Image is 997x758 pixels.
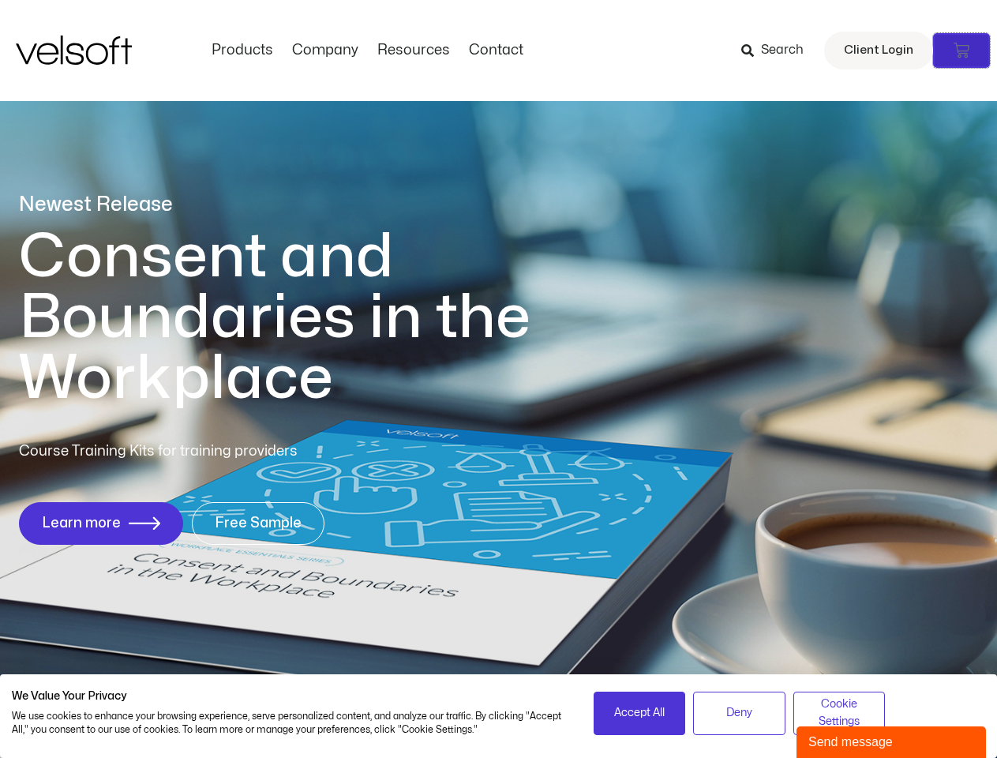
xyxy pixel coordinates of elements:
[614,704,665,722] span: Accept All
[761,40,804,61] span: Search
[12,710,570,737] p: We use cookies to enhance your browsing experience, serve personalized content, and analyze our t...
[594,692,686,735] button: Accept all cookies
[824,32,933,69] a: Client Login
[796,723,989,758] iframe: chat widget
[19,191,595,219] p: Newest Release
[192,502,324,545] a: Free Sample
[459,42,533,59] a: ContactMenu Toggle
[741,37,815,64] a: Search
[793,692,886,735] button: Adjust cookie preferences
[42,516,121,531] span: Learn more
[19,441,412,463] p: Course Training Kits for training providers
[19,502,183,545] a: Learn more
[844,40,913,61] span: Client Login
[368,42,459,59] a: ResourcesMenu Toggle
[12,689,570,704] h2: We Value Your Privacy
[726,704,752,722] span: Deny
[16,36,132,65] img: Velsoft Training Materials
[693,692,785,735] button: Deny all cookies
[202,42,283,59] a: ProductsMenu Toggle
[202,42,533,59] nav: Menu
[283,42,368,59] a: CompanyMenu Toggle
[215,516,302,531] span: Free Sample
[19,227,595,409] h1: Consent and Boundaries in the Workplace
[804,696,875,731] span: Cookie Settings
